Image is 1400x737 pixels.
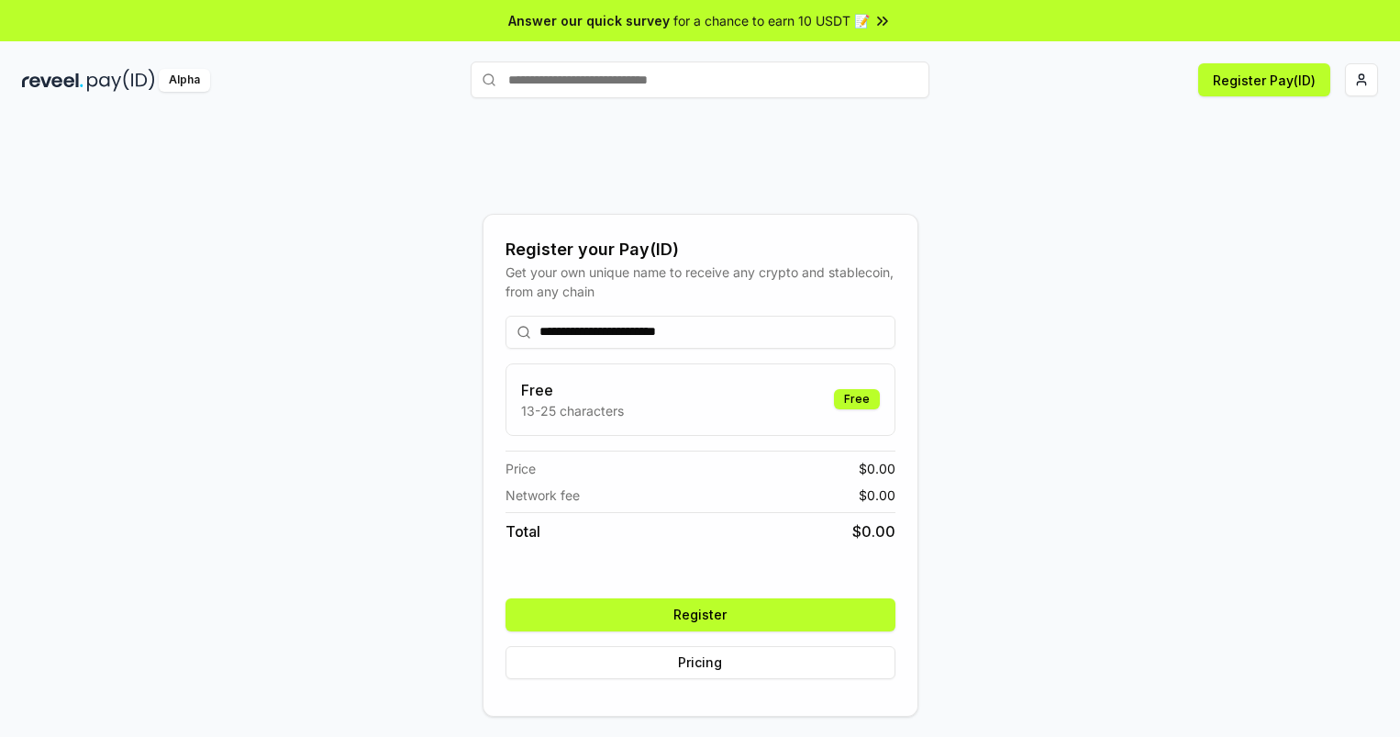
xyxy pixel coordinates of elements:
[22,69,83,92] img: reveel_dark
[1198,63,1330,96] button: Register Pay(ID)
[87,69,155,92] img: pay_id
[673,11,870,30] span: for a chance to earn 10 USDT 📝
[521,401,624,420] p: 13-25 characters
[506,237,895,262] div: Register your Pay(ID)
[508,11,670,30] span: Answer our quick survey
[506,598,895,631] button: Register
[859,486,895,505] span: $ 0.00
[859,459,895,478] span: $ 0.00
[159,69,210,92] div: Alpha
[506,459,536,478] span: Price
[506,262,895,301] div: Get your own unique name to receive any crypto and stablecoin, from any chain
[506,486,580,505] span: Network fee
[506,646,895,679] button: Pricing
[834,389,880,409] div: Free
[852,520,895,542] span: $ 0.00
[506,520,540,542] span: Total
[521,379,624,401] h3: Free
